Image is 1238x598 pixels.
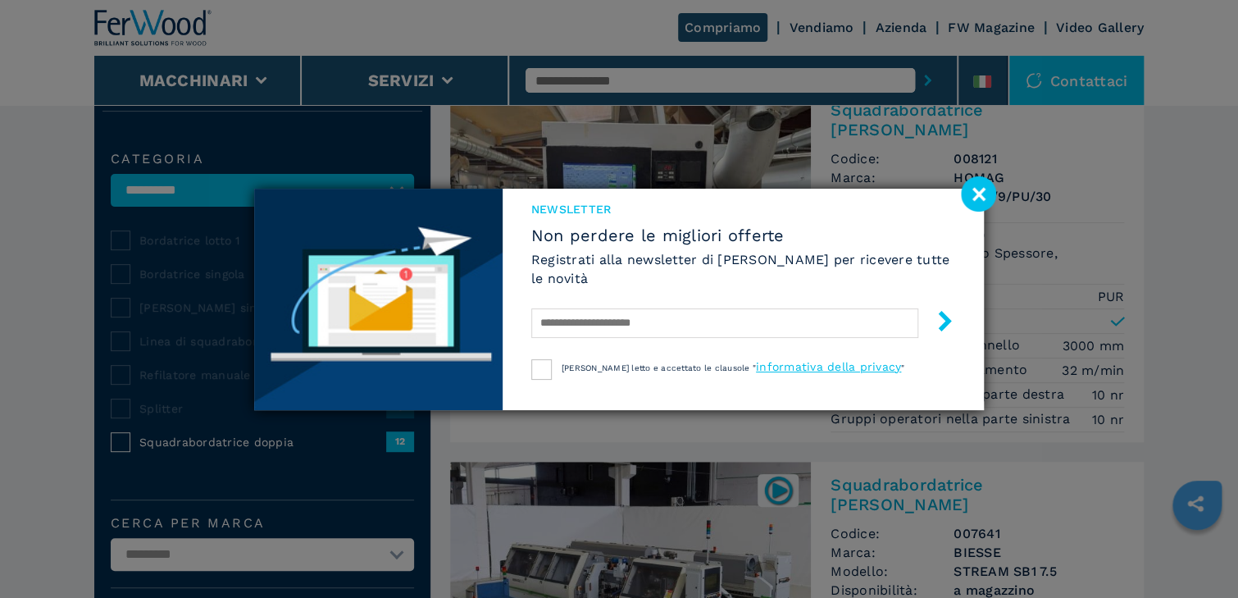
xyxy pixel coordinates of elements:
[918,304,955,343] button: submit-button
[901,363,904,372] span: "
[562,363,756,372] span: [PERSON_NAME] letto e accettato le clausole "
[756,360,901,373] a: informativa della privacy
[531,201,955,217] span: NEWSLETTER
[254,189,503,410] img: Newsletter image
[531,226,955,245] span: Non perdere le migliori offerte
[531,250,955,288] h6: Registrati alla newsletter di [PERSON_NAME] per ricevere tutte le novità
